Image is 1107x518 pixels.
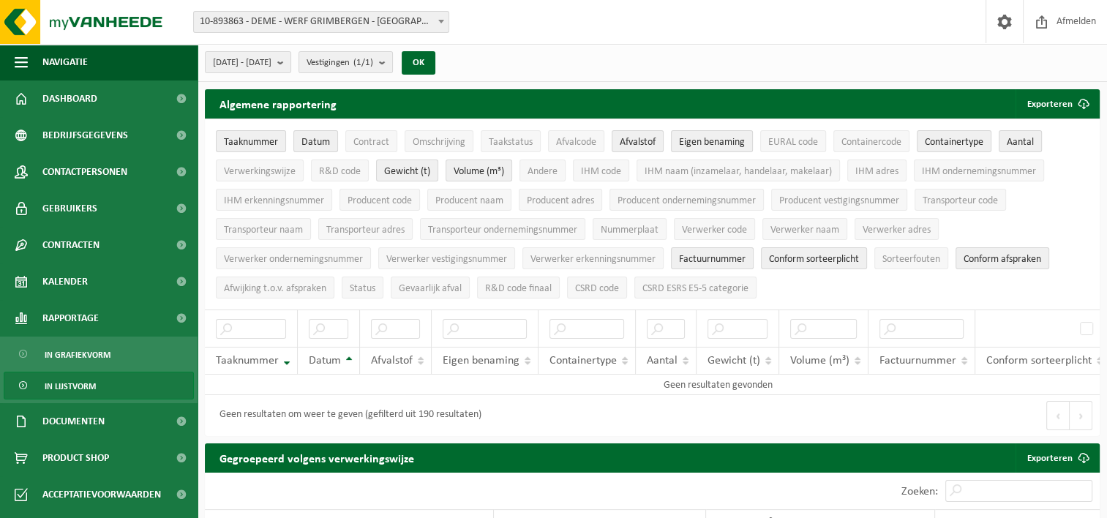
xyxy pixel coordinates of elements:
[634,277,757,299] button: CSRD ESRS E5-5 categorieCSRD ESRS E5-5 categorie: Activate to sort
[575,283,619,294] span: CSRD code
[345,130,397,152] button: ContractContract: Activate to sort
[573,159,629,181] button: IHM codeIHM code: Activate to sort
[224,254,363,265] span: Verwerker ondernemingsnummer
[216,247,371,269] button: Verwerker ondernemingsnummerVerwerker ondernemingsnummer: Activate to sort
[454,166,504,177] span: Volume (m³)
[318,218,413,240] button: Transporteur adresTransporteur adres: Activate to sort
[216,218,311,240] button: Transporteur naamTransporteur naam: Activate to sort
[769,254,859,265] span: Conform sorteerplicht
[224,166,296,177] span: Verwerkingswijze
[620,137,656,148] span: Afvalstof
[435,195,503,206] span: Producent naam
[682,225,747,236] span: Verwerker code
[1016,89,1098,119] button: Exporteren
[405,130,473,152] button: OmschrijvingOmschrijving: Activate to sort
[760,130,826,152] button: EURAL codeEURAL code: Activate to sort
[309,355,341,367] span: Datum
[674,218,755,240] button: Verwerker codeVerwerker code: Activate to sort
[391,277,470,299] button: Gevaarlijk afval : Activate to sort
[376,159,438,181] button: Gewicht (t)Gewicht (t): Activate to sort
[4,372,194,399] a: In lijstvorm
[612,130,664,152] button: AfvalstofAfvalstof: Activate to sort
[45,341,110,369] span: In grafiekvorm
[216,355,279,367] span: Taaknummer
[311,159,369,181] button: R&D codeR&amp;D code: Activate to sort
[205,89,351,119] h2: Algemene rapportering
[762,218,847,240] button: Verwerker naamVerwerker naam: Activate to sort
[42,263,88,300] span: Kalender
[413,137,465,148] span: Omschrijving
[609,189,764,211] button: Producent ondernemingsnummerProducent ondernemingsnummer: Activate to sort
[1070,401,1092,430] button: Next
[194,12,449,32] span: 10-893863 - DEME - WERF GRIMBERGEN - GRIMBERGEN
[1007,137,1034,148] span: Aantal
[42,117,128,154] span: Bedrijfsgegevens
[882,254,940,265] span: Sorteerfouten
[216,159,304,181] button: VerwerkingswijzeVerwerkingswijze: Activate to sort
[771,189,907,211] button: Producent vestigingsnummerProducent vestigingsnummer: Activate to sort
[224,137,278,148] span: Taaknummer
[420,218,585,240] button: Transporteur ondernemingsnummerTransporteur ondernemingsnummer : Activate to sort
[679,137,745,148] span: Eigen benaming
[481,130,541,152] button: TaakstatusTaakstatus: Activate to sort
[212,402,481,429] div: Geen resultaten om weer te geven (gefilterd uit 190 resultaten)
[42,190,97,227] span: Gebruikers
[519,159,566,181] button: AndereAndere: Activate to sort
[339,189,420,211] button: Producent codeProducent code: Activate to sort
[879,355,956,367] span: Factuurnummer
[863,225,931,236] span: Verwerker adres
[841,137,901,148] span: Containercode
[915,189,1006,211] button: Transporteur codeTransporteur code: Activate to sort
[402,51,435,75] button: OK
[224,195,324,206] span: IHM erkenningsnummer
[427,189,511,211] button: Producent naamProducent naam: Activate to sort
[855,218,939,240] button: Verwerker adresVerwerker adres: Activate to sort
[42,154,127,190] span: Contactpersonen
[443,355,519,367] span: Eigen benaming
[307,52,373,74] span: Vestigingen
[519,189,602,211] button: Producent adresProducent adres: Activate to sort
[45,372,96,400] span: In lijstvorm
[342,277,383,299] button: StatusStatus: Activate to sort
[642,283,748,294] span: CSRD ESRS E5-5 categorie
[923,195,998,206] span: Transporteur code
[477,277,560,299] button: R&D code finaalR&amp;D code finaal: Activate to sort
[581,166,621,177] span: IHM code
[42,476,161,513] span: Acceptatievoorwaarden
[42,227,100,263] span: Contracten
[530,254,656,265] span: Verwerker erkenningsnummer
[216,189,332,211] button: IHM erkenningsnummerIHM erkenningsnummer: Activate to sort
[378,247,515,269] button: Verwerker vestigingsnummerVerwerker vestigingsnummer: Activate to sort
[567,277,627,299] button: CSRD codeCSRD code: Activate to sort
[348,195,412,206] span: Producent code
[770,225,839,236] span: Verwerker naam
[1016,443,1098,473] a: Exporteren
[956,247,1049,269] button: Conform afspraken : Activate to sort
[205,51,291,73] button: [DATE] - [DATE]
[485,283,552,294] span: R&D code finaal
[999,130,1042,152] button: AantalAantal: Activate to sort
[601,225,658,236] span: Nummerplaat
[353,137,389,148] span: Contract
[528,166,558,177] span: Andere
[4,340,194,368] a: In grafiekvorm
[922,166,1036,177] span: IHM ondernemingsnummer
[301,137,330,148] span: Datum
[384,166,430,177] span: Gewicht (t)
[350,283,375,294] span: Status
[489,137,533,148] span: Taakstatus
[193,11,449,33] span: 10-893863 - DEME - WERF GRIMBERGEN - GRIMBERGEN
[671,130,753,152] button: Eigen benamingEigen benaming: Activate to sort
[386,254,507,265] span: Verwerker vestigingsnummer
[637,159,840,181] button: IHM naam (inzamelaar, handelaar, makelaar)IHM naam (inzamelaar, handelaar, makelaar): Activate to...
[42,403,105,440] span: Documenten
[319,166,361,177] span: R&D code
[647,355,678,367] span: Aantal
[779,195,899,206] span: Producent vestigingsnummer
[964,254,1041,265] span: Conform afspraken
[326,225,405,236] span: Transporteur adres
[768,137,818,148] span: EURAL code
[371,355,413,367] span: Afvalstof
[671,247,754,269] button: FactuurnummerFactuurnummer: Activate to sort
[855,166,898,177] span: IHM adres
